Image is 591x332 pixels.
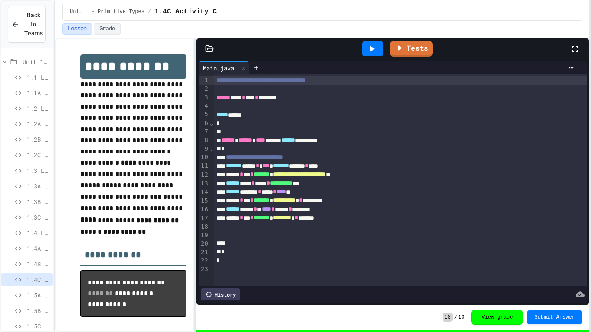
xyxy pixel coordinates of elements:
[199,214,209,223] div: 17
[27,244,49,253] span: 1.4A Activity A
[27,228,49,237] span: 1.4 Lesson - Number Calculations
[27,104,49,113] span: 1.2 Lesson - User Input and Variables
[27,259,49,268] span: 1.4B Activity B
[199,61,249,74] div: Main.java
[199,171,209,179] div: 12
[199,231,209,240] div: 19
[199,188,209,197] div: 14
[27,322,49,331] span: 1.5C Activity C
[154,6,217,17] span: 1.4C Activity C
[199,85,209,93] div: 2
[70,8,145,15] span: Unit 1 - Primitive Types
[443,313,452,322] span: 10
[27,275,49,284] span: 1.4C Activity C
[199,248,209,257] div: 21
[201,288,240,300] div: History
[199,239,209,248] div: 20
[199,128,209,136] div: 7
[199,265,209,274] div: 23
[199,93,209,102] div: 3
[27,306,49,315] span: 1.5B Activity B
[199,197,209,205] div: 15
[199,145,209,153] div: 9
[199,110,209,119] div: 5
[27,290,49,300] span: 1.5A Activity A
[199,119,209,128] div: 6
[199,256,209,265] div: 22
[534,314,575,321] span: Submit Answer
[209,145,214,152] span: Fold line
[8,6,46,43] button: Back to Teams
[390,41,433,57] a: Tests
[454,314,457,321] span: /
[199,64,238,73] div: Main.java
[209,120,214,127] span: Fold line
[458,314,464,321] span: 10
[199,205,209,214] div: 16
[199,179,209,188] div: 13
[27,150,49,160] span: 1.2C Activity C
[27,73,49,82] span: 1.1 Lesson Ouptut in [GEOGRAPHIC_DATA]
[27,88,49,97] span: 1.1A Activity
[199,223,209,231] div: 18
[22,57,49,66] span: Unit 1 - Primitive Types
[62,23,92,35] button: Lesson
[199,136,209,145] div: 8
[94,23,121,35] button: Grade
[148,8,151,15] span: /
[27,166,49,175] span: 1.3 Lesson - Data Types
[527,310,582,324] button: Submit Answer
[199,102,209,111] div: 4
[27,197,49,206] span: 1.3B Activity B
[471,310,523,325] button: View grade
[27,119,49,128] span: 1.2A Activity A
[199,162,209,170] div: 11
[24,11,43,38] span: Back to Teams
[27,182,49,191] span: 1.3A Activity A
[27,213,49,222] span: 1.3C Activity C
[27,135,49,144] span: 1.2B Activity B
[199,76,209,85] div: 1
[199,153,209,162] div: 10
